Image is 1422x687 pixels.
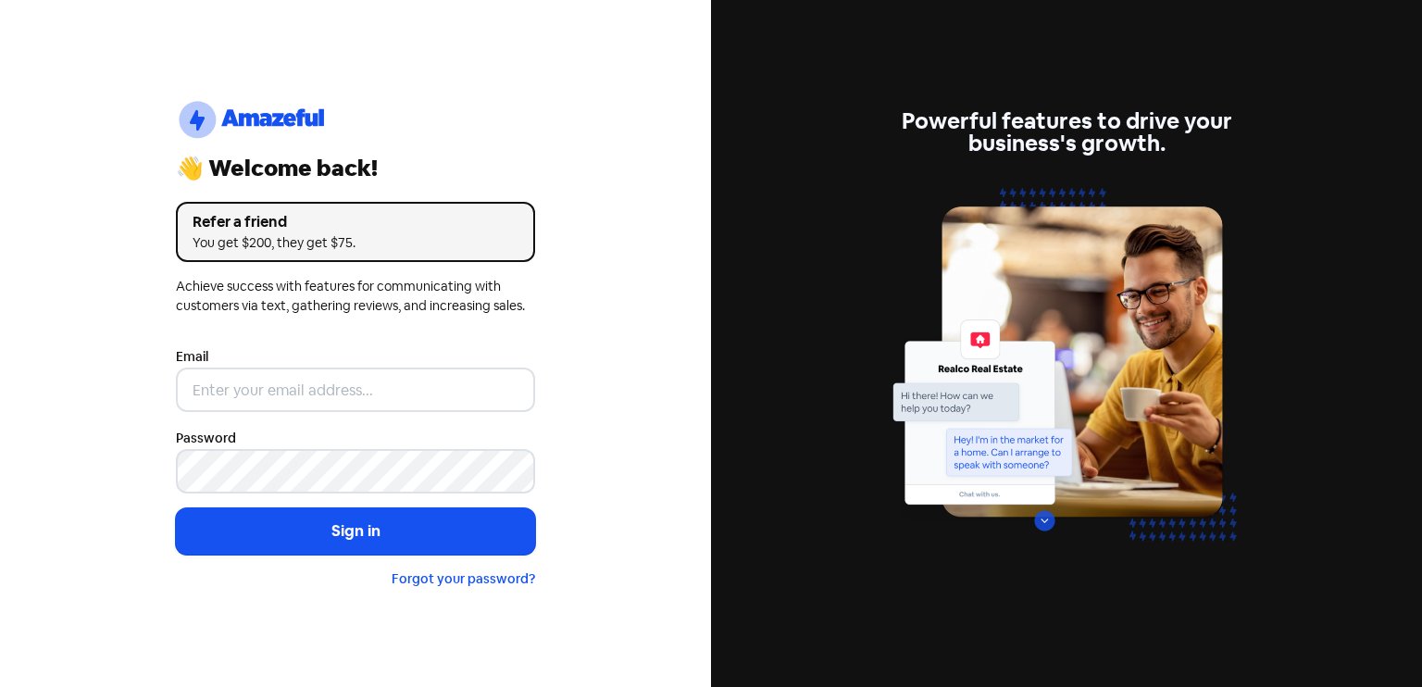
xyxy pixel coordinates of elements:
label: Password [176,429,236,448]
div: Refer a friend [193,211,518,233]
button: Sign in [176,508,535,555]
a: Forgot your password? [392,570,535,587]
div: Powerful features to drive your business's growth. [887,110,1246,155]
div: 👋 Welcome back! [176,157,535,180]
div: You get $200, they get $75. [193,233,518,253]
input: Enter your email address... [176,368,535,412]
img: web-chat [887,177,1246,576]
label: Email [176,347,208,367]
div: Achieve success with features for communicating with customers via text, gathering reviews, and i... [176,277,535,316]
